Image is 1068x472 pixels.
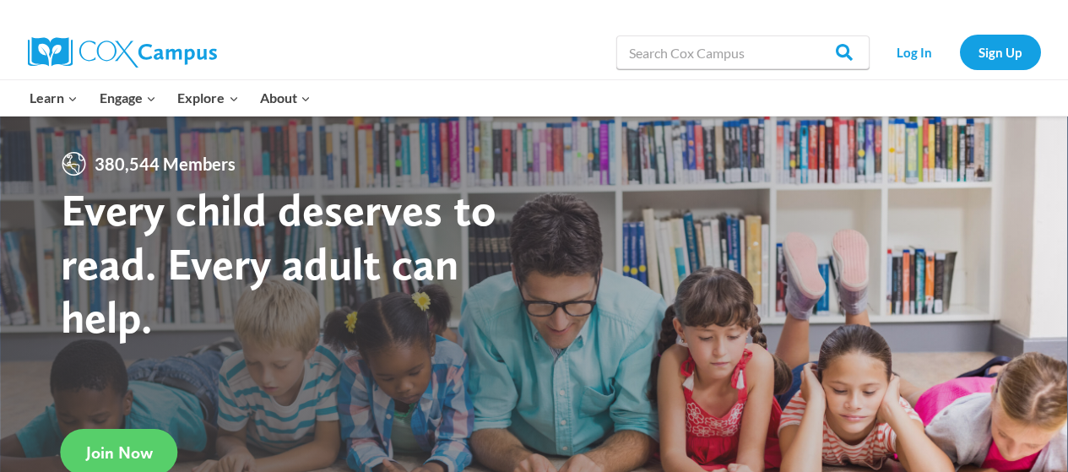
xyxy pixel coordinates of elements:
nav: Secondary Navigation [878,35,1041,69]
strong: Every child deserves to read. Every adult can help. [61,182,496,344]
span: Join Now [86,442,153,463]
a: Log In [878,35,951,69]
span: Engage [100,87,156,109]
nav: Primary Navigation [19,80,322,116]
span: Explore [177,87,238,109]
span: Learn [30,87,78,109]
a: Sign Up [960,35,1041,69]
img: Cox Campus [28,37,217,68]
span: About [260,87,311,109]
input: Search Cox Campus [616,35,870,69]
span: 380,544 Members [88,150,242,177]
